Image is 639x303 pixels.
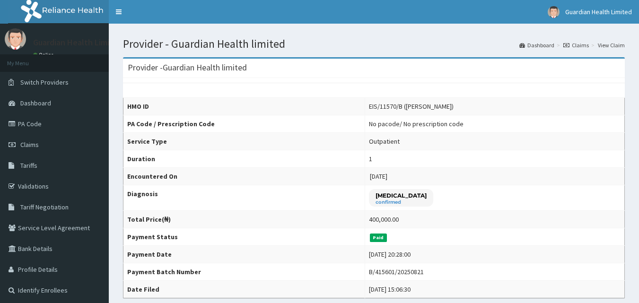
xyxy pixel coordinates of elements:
p: [MEDICAL_DATA] [376,191,427,199]
span: Guardian Health Limited [565,8,632,16]
span: Paid [370,234,387,242]
th: Payment Date [123,246,365,263]
div: 1 [369,154,372,164]
h1: Provider - Guardian Health limited [123,38,625,50]
span: Tariffs [20,161,37,170]
a: Dashboard [519,41,554,49]
p: Guardian Health Limited [33,38,123,47]
h3: Provider - Guardian Health limited [128,63,247,72]
span: [DATE] [370,172,387,181]
th: Duration [123,150,365,168]
th: Service Type [123,133,365,150]
div: B/415601/20250821 [369,267,424,277]
div: 400,000.00 [369,215,399,224]
span: Dashboard [20,99,51,107]
small: confirmed [376,200,427,205]
div: [DATE] 20:28:00 [369,250,411,259]
th: Encountered On [123,168,365,185]
div: [DATE] 15:06:30 [369,285,411,294]
th: Diagnosis [123,185,365,211]
span: Tariff Negotiation [20,203,69,211]
span: Claims [20,140,39,149]
img: User Image [548,6,560,18]
th: Payment Status [123,228,365,246]
th: Payment Batch Number [123,263,365,281]
th: Date Filed [123,281,365,298]
div: Outpatient [369,137,400,146]
a: Claims [563,41,589,49]
span: Switch Providers [20,78,69,87]
a: Online [33,52,56,58]
th: Total Price(₦) [123,211,365,228]
div: EIS/11570/B ([PERSON_NAME]) [369,102,454,111]
a: View Claim [598,41,625,49]
th: PA Code / Prescription Code [123,115,365,133]
th: HMO ID [123,98,365,115]
img: User Image [5,28,26,50]
div: No pacode / No prescription code [369,119,464,129]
